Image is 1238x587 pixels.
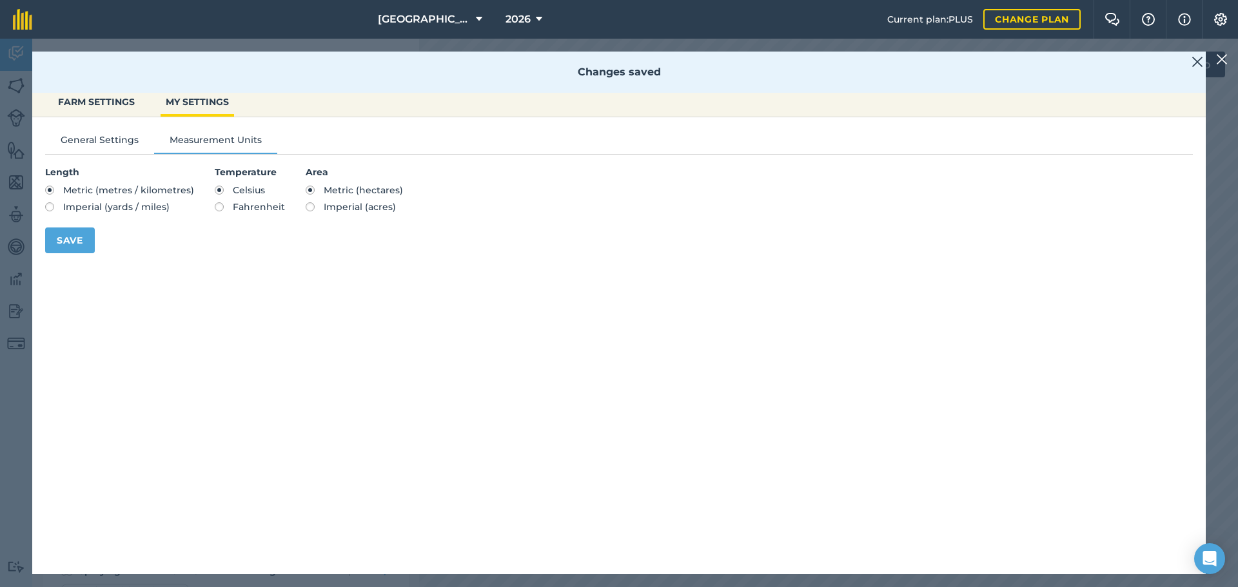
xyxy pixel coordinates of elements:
img: Two speech bubbles overlapping with the left bubble in the forefront [1105,13,1120,26]
img: A cog icon [1213,13,1228,26]
span: Fahrenheit [233,201,285,213]
div: Changes saved [32,52,1206,93]
span: [GEOGRAPHIC_DATA] [378,12,471,27]
img: svg+xml;base64,PHN2ZyB4bWxucz0iaHR0cDovL3d3dy53My5vcmcvMjAwMC9zdmciIHdpZHRoPSIyMiIgaGVpZ2h0PSIzMC... [1216,52,1228,67]
button: Measurement Units [154,133,277,152]
h4: Area [306,165,403,179]
span: Metric (metres / kilometres) [63,184,194,196]
span: Imperial (yards / miles) [63,201,170,213]
span: Current plan : PLUS [887,12,973,26]
button: FARM SETTINGS [53,90,140,114]
img: svg+xml;base64,PHN2ZyB4bWxucz0iaHR0cDovL3d3dy53My5vcmcvMjAwMC9zdmciIHdpZHRoPSIyMiIgaGVpZ2h0PSIzMC... [1192,54,1203,70]
span: Imperial (acres) [324,201,396,213]
img: svg+xml;base64,PHN2ZyB4bWxucz0iaHR0cDovL3d3dy53My5vcmcvMjAwMC9zdmciIHdpZHRoPSIxNyIgaGVpZ2h0PSIxNy... [1178,12,1191,27]
a: Change plan [983,9,1081,30]
h4: Temperature [215,165,285,179]
button: MY SETTINGS [161,90,234,114]
span: Celsius [233,184,265,196]
img: fieldmargin Logo [13,9,32,30]
div: Open Intercom Messenger [1194,543,1225,574]
button: General Settings [45,133,154,152]
span: 2026 [506,12,531,27]
span: Metric (hectares) [324,184,403,196]
h4: Length [45,165,194,179]
button: Save [45,227,95,253]
img: A question mark icon [1141,13,1156,26]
